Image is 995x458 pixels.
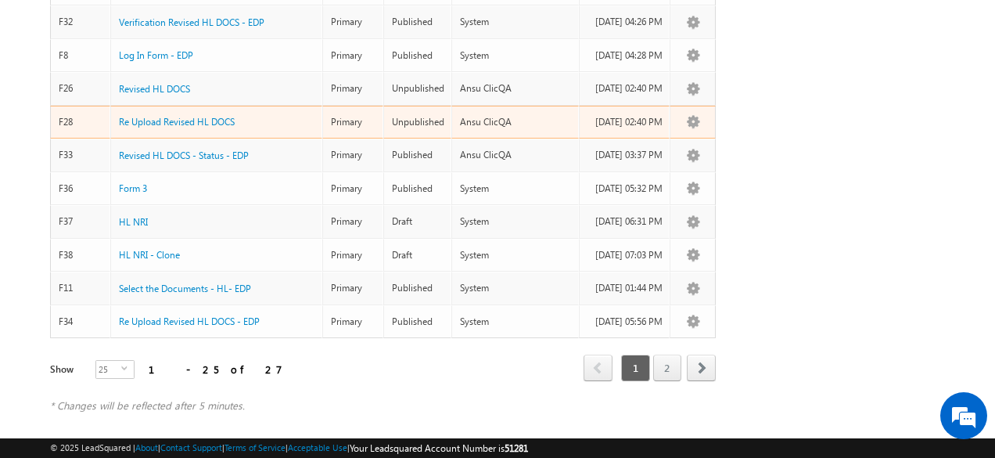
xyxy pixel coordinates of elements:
[584,355,612,381] span: prev
[119,249,180,261] span: HL NRI - Clone
[392,281,444,295] div: Published
[59,115,104,129] div: F28
[687,355,716,381] span: next
[119,182,147,196] a: Form 3
[687,356,716,381] a: next
[584,356,612,381] a: prev
[119,149,249,163] a: Revised HL DOCS - Status - EDP
[135,442,158,453] a: About
[331,115,376,129] div: Primary
[119,316,260,327] span: Re Upload Revised HL DOCS - EDP
[331,148,376,162] div: Primary
[331,248,376,262] div: Primary
[392,15,444,29] div: Published
[213,352,284,373] em: Start Chat
[460,49,572,63] div: System
[331,315,376,329] div: Primary
[50,362,84,377] div: Show
[350,442,528,454] span: Your Leadsquared Account Number is
[119,116,235,128] span: Re Upload Revised HL DOCS
[81,82,263,103] div: Chat with us now
[460,15,572,29] div: System
[119,216,148,228] span: HL NRI
[331,81,376,96] div: Primary
[121,365,134,372] span: select
[460,182,572,196] div: System
[392,248,444,262] div: Draft
[149,360,282,378] div: 1 - 25 of 27
[50,398,716,413] div: * Changes will be reflected after 5 minutes.
[505,442,528,454] span: 51281
[59,15,104,29] div: F32
[119,83,190,95] span: Revised HL DOCS
[96,361,121,378] span: 25
[119,248,180,262] a: HL NRI - Clone
[331,182,376,196] div: Primary
[331,215,376,229] div: Primary
[331,49,376,63] div: Primary
[288,442,347,453] a: Acceptable Use
[392,81,444,96] div: Unpublished
[587,49,663,63] div: [DATE] 04:28 PM
[59,148,104,162] div: F33
[392,182,444,196] div: Published
[331,281,376,295] div: Primary
[59,49,104,63] div: F8
[119,82,190,96] a: Revised HL DOCS
[587,115,663,129] div: [DATE] 02:40 PM
[460,248,572,262] div: System
[119,115,235,129] a: Re Upload Revised HL DOCS
[392,49,444,63] div: Published
[59,248,104,262] div: F38
[225,442,286,453] a: Terms of Service
[587,81,663,96] div: [DATE] 02:40 PM
[20,145,286,340] textarea: Type your message and hit 'Enter'
[460,315,572,329] div: System
[119,315,260,329] a: Re Upload Revised HL DOCS - EDP
[59,215,104,229] div: F37
[119,282,251,296] a: Select the Documents - HL- EDP
[460,148,572,162] div: Ansu ClicQA
[460,115,572,129] div: Ansu ClicQA
[119,49,193,63] a: Log In Form - EDP
[392,148,444,162] div: Published
[119,215,148,229] a: HL NRI
[119,49,193,61] span: Log In Form - EDP
[587,281,663,295] div: [DATE] 01:44 PM
[392,115,444,129] div: Unpublished
[587,248,663,262] div: [DATE] 07:03 PM
[50,441,528,456] span: © 2025 LeadSquared | | | | |
[587,215,663,229] div: [DATE] 06:31 PM
[587,315,663,329] div: [DATE] 05:56 PM
[59,81,104,96] div: F26
[331,15,376,29] div: Primary
[119,283,251,294] span: Select the Documents - HL- EDP
[59,315,104,329] div: F34
[460,215,572,229] div: System
[460,81,572,96] div: Ansu ClicQA
[59,281,104,295] div: F11
[257,8,294,45] div: Minimize live chat window
[27,82,66,103] img: d_60004797649_company_0_60004797649
[653,355,681,381] a: 2
[587,182,663,196] div: [DATE] 05:32 PM
[59,182,104,196] div: F36
[587,15,663,29] div: [DATE] 04:26 PM
[119,150,249,161] span: Revised HL DOCS - Status - EDP
[160,442,222,453] a: Contact Support
[460,281,572,295] div: System
[392,215,444,229] div: Draft
[119,16,264,28] span: Verification Revised HL DOCS - EDP
[621,355,650,381] span: 1
[119,16,264,30] a: Verification Revised HL DOCS - EDP
[119,182,147,194] span: Form 3
[587,148,663,162] div: [DATE] 03:37 PM
[392,315,444,329] div: Published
